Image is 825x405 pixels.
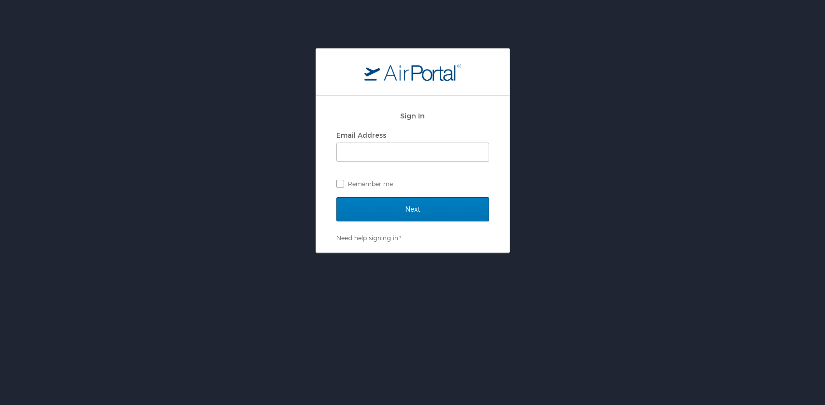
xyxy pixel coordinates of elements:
[336,110,489,121] h2: Sign In
[336,197,489,221] input: Next
[336,131,386,139] label: Email Address
[336,234,401,242] a: Need help signing in?
[364,63,461,81] img: logo
[336,176,489,191] label: Remember me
